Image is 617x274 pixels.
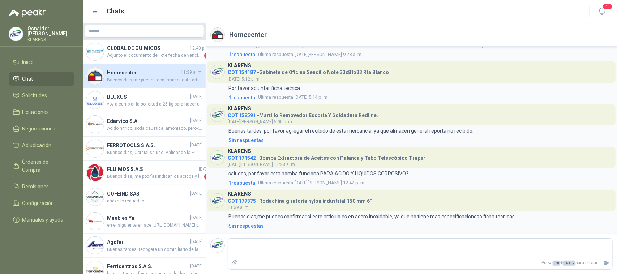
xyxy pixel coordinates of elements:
span: voy a cambiar la solicitud a 25 kg para hacer una pruebas en planta. [107,101,203,108]
span: Negociaciones [22,125,56,133]
span: Remisiones [22,183,49,190]
a: 1respuestaUltima respuesta[DATE][PERSON_NAME] 12:42 p. m. [227,179,613,187]
img: Company Logo [211,194,224,207]
h2: Homecenter [229,30,267,40]
label: Adjuntar archivos [228,257,240,269]
span: COT154187 [228,69,256,75]
span: COT177375 [228,198,256,204]
h4: Homecenter [107,69,179,77]
span: COT158591 [228,112,256,118]
span: 1 respuesta [228,94,255,102]
h4: - Martillo Removedor Escoria Y Soldadura Redline. [228,111,378,117]
a: Company LogoMuebles Ya[DATE]en el siguiente enlace [URL][DOMAIN_NAME] podras hacer el segumiento ... [83,209,206,234]
span: 1 respuesta [228,179,255,187]
a: Sin respuestas [227,136,613,144]
h4: FERROTOOLS S.A.S. [107,141,189,149]
a: Company LogoCOFEIND SAS[DATE]anexo lo requerido [83,185,206,209]
span: 11:39 a. m. [181,69,203,76]
span: en el siguiente enlace [URL][DOMAIN_NAME] podras hacer el segumiento con el numero 4315620 [107,222,203,229]
a: Configuración [9,196,74,210]
span: Adjunto el documento del lote fecha de vencimiento año 2026 [107,52,203,59]
span: 12:40 p. m. [190,45,211,52]
span: Buenos dias, Cordial saludo. Validando la FT nos informa lo siguiente: • Ideal para uso automotri... [107,149,203,156]
h3: KLARENS [228,149,251,153]
a: Licitaciones [9,105,74,119]
a: Company LogoFLUIMOS S.A.S[DATE]Buenos días, me podrías indicar los acidos y liquidos corrosivos q... [83,161,206,185]
img: Company Logo [86,140,104,157]
img: Company Logo [86,237,104,254]
img: Company Logo [211,28,224,42]
span: [DATE] 5:12 p. m. [228,77,261,82]
span: Ácido nitrico, soda cáustica, amoniaco, peroxido, hipoclorito [107,125,203,132]
img: Company Logo [86,213,104,230]
span: [DATE] [190,142,203,149]
h4: Ferricentros S.A.S. [107,262,189,270]
h4: FLUIMOS S.A.S [107,165,197,173]
span: [DATE][PERSON_NAME] 12:42 p. m. [258,179,365,187]
span: Solicitudes [22,91,47,99]
span: [DATE] [190,93,203,100]
span: Buenas tardes, recogera un domiciliario de la empresa [PERSON_NAME] express con una carta de auto... [107,246,203,253]
p: Buenos dias,me puedes confirmar si este articulo es en acero inoxidable, ya que no tiene mas espe... [228,213,516,221]
div: Sin respuestas [228,222,264,230]
p: Por favor adjuntar ficha tecnica [228,84,300,92]
span: Ultima respuesta [258,179,293,187]
span: 1 [204,173,211,180]
h4: BLUXUS [107,93,189,101]
p: saludos, por favor esta bomba funciona PARA ACIDO Y LIQUIDOS CORROSIVO? [228,170,408,177]
a: Inicio [9,55,74,69]
span: Ultima respuesta [258,51,293,58]
span: Adjudicación [22,141,52,149]
span: Órdenes de Compra [22,158,68,174]
h4: - Bomba Extractora de Aceites con Palanca y Tubo Telescópico Truper [228,153,425,160]
span: 1 respuesta [228,51,255,59]
a: Company LogoBLUXUS[DATE]voy a cambiar la solicitud a 25 kg para hacer una pruebas en planta. [83,88,206,112]
span: Manuales y ayuda [22,216,64,224]
span: [DATE] [199,166,211,173]
span: Licitaciones [22,108,49,116]
a: 1respuestaUltima respuesta[DATE] 5:14 p. m. [227,94,613,102]
a: 1respuestaUltima respuesta[DATE][PERSON_NAME] 9:28 a. m. [227,51,613,59]
img: Company Logo [211,65,224,79]
h4: Agofer [107,238,189,246]
img: Company Logo [86,91,104,109]
span: [DATE][PERSON_NAME] 11:28 a. m. [228,162,296,167]
a: Company LogoGLOBAL DE QUIMICOS12:40 p. m.Adjunto el documento del lote fecha de vencimiento año 2... [83,40,206,64]
img: Company Logo [9,27,23,41]
span: ENTER [563,261,575,266]
a: Sin respuestas [227,222,613,230]
a: Órdenes de Compra [9,155,74,177]
a: Solicitudes [9,89,74,102]
span: Ultima respuesta [258,94,293,101]
span: anexo lo requerido [107,198,203,205]
img: Logo peakr [9,9,46,17]
a: Adjudicación [9,138,74,152]
div: Sin respuestas [228,136,264,144]
h3: KLARENS [228,64,251,68]
span: Chat [22,75,33,83]
p: Pulsa + para enviar [240,257,601,269]
span: [DATE][PERSON_NAME] 5:00 p. m. [228,119,293,124]
h4: COFEIND SAS [107,190,189,198]
span: Configuración [22,199,54,207]
button: 19 [595,5,608,18]
a: Manuales y ayuda [9,213,74,227]
span: [DATE] [190,117,203,124]
img: Company Logo [86,164,104,181]
img: Company Logo [86,116,104,133]
span: [DATE] [190,239,203,245]
a: Company LogoHomecenter11:39 a. m.Buenos dias,me puedes confirmar si este articulo es en acero ino... [83,64,206,88]
img: Company Logo [211,108,224,122]
span: 3 [204,52,211,59]
a: Remisiones [9,180,74,193]
a: Company LogoEdarvico S.A.[DATE]Ácido nitrico, soda cáustica, amoniaco, peroxido, hipoclorito [83,112,206,137]
span: Ctrl [553,261,560,266]
p: KLARENS [27,38,74,42]
h3: KLARENS [228,192,251,196]
img: Company Logo [211,239,224,252]
span: Buenos días, me podrías indicar los acidos y liquidos corrosivos que van a usar ? [107,173,203,180]
span: [DATE] [190,263,203,270]
a: Company LogoFERROTOOLS S.A.S.[DATE]Buenos dias, Cordial saludo. Validando la FT nos informa lo si... [83,137,206,161]
img: Company Logo [211,151,224,164]
img: Company Logo [86,67,104,85]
